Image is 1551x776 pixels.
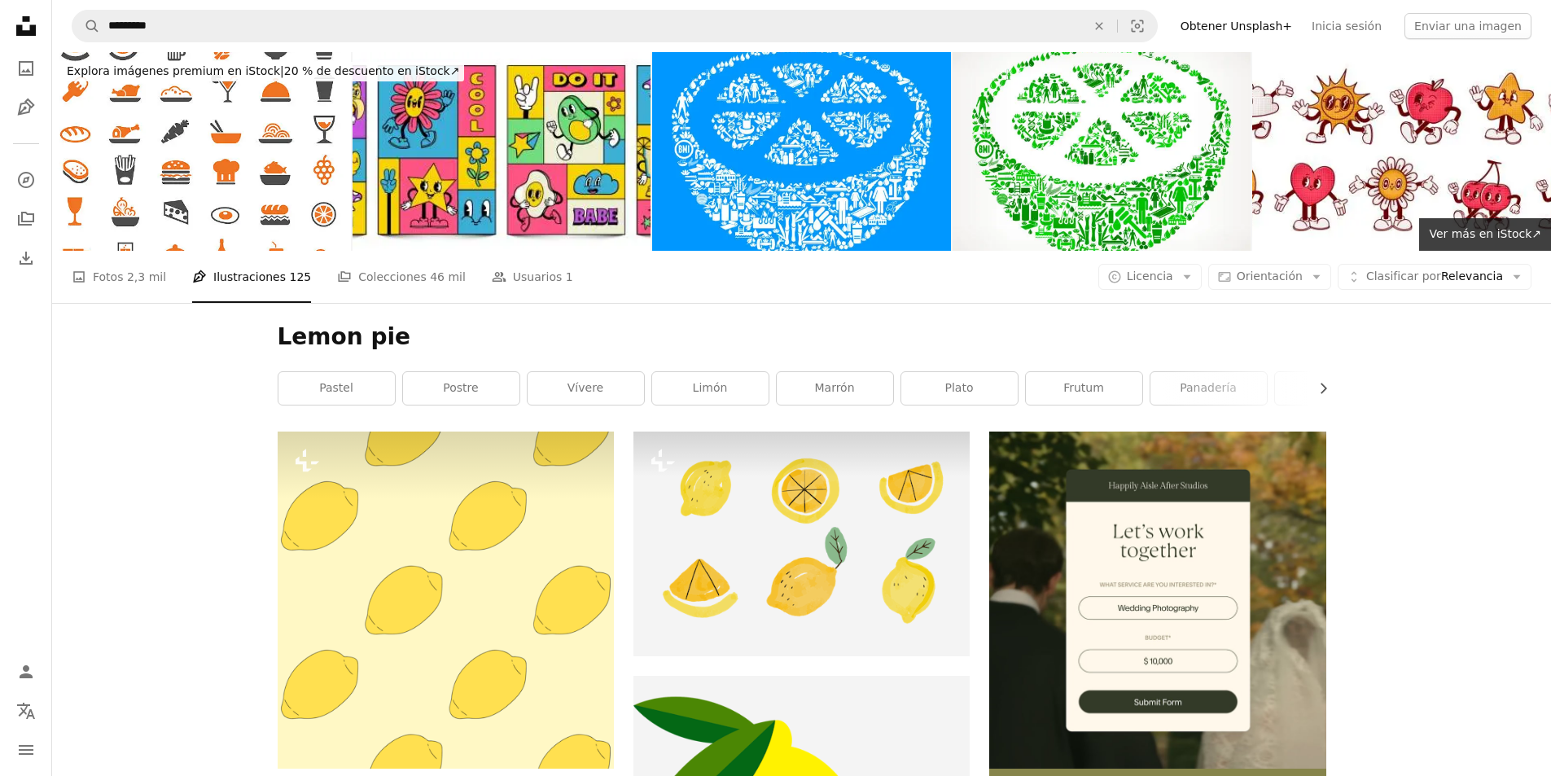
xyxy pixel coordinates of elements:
[10,734,42,766] button: Menú
[72,10,1158,42] form: Encuentra imágenes en todo el sitio
[278,432,614,768] img: premium_vector-1714492634355-6d637af845a5
[403,372,519,405] a: postre
[10,695,42,727] button: Idioma
[10,655,42,688] a: Iniciar sesión / Registrarse
[10,242,42,274] a: Historial de descargas
[1302,13,1391,39] a: Inicia sesión
[10,91,42,124] a: Ilustraciones
[1419,218,1551,251] a: Ver más en iStock↗
[52,52,474,91] a: Explora imágenes premium en iStock|20 % de descuento en iStock↗
[633,432,970,655] img: Limones de acuarela en varias formas.
[777,372,893,405] a: marrón
[52,52,351,251] img: Conjunto de iconos de comida
[1429,227,1541,240] span: Ver más en iStock ↗
[566,268,573,286] span: 1
[1127,270,1173,283] span: Licencia
[67,64,459,77] span: 20 % de descuento en iStock ↗
[1366,269,1503,285] span: Relevancia
[1338,264,1531,290] button: Clasificar porRelevancia
[652,372,769,405] a: limón
[1252,52,1551,251] img: Personaje abstracto de dibujos animados. Personajes retro de moda, sol y nube cómicos, mascota co...
[901,372,1018,405] a: plato
[633,537,970,551] a: Limones de acuarela en varias formas.
[1026,372,1142,405] a: frutum
[989,432,1325,768] img: file-1747939393036-2c53a76c450aimage
[1308,372,1326,405] button: desplazar lista a la derecha
[1098,264,1202,290] button: Licencia
[1081,11,1117,42] button: Borrar
[278,322,1326,352] h1: Lemon pie
[127,268,166,286] span: 2,3 mil
[1366,270,1441,283] span: Clasificar por
[337,251,466,303] a: Colecciones 46 mil
[1237,270,1303,283] span: Orientación
[278,593,614,607] a: Ver la foto de Owl Illustration Agency
[10,164,42,196] a: Explorar
[10,52,42,85] a: Fotos
[652,52,951,251] img: Icono de bienestar y salud naranja establecen fondo azul
[1208,264,1331,290] button: Orientación
[353,52,651,251] img: Carteles de moda en mosaico con divertidos personajes de dibujos animados locos. Fundas de garaba...
[67,64,284,77] span: Explora imágenes premium en iStock |
[430,268,466,286] span: 46 mil
[1118,11,1157,42] button: Búsqueda visual
[1275,372,1391,405] a: plantum
[492,251,573,303] a: Usuarios 1
[72,251,166,303] a: Fotos 2,3 mil
[1404,13,1531,39] button: Enviar una imagen
[528,372,644,405] a: vívere
[1150,372,1267,405] a: panadería
[953,52,1251,251] img: Icono de bienestar y salud naranja establecen patrón de fondo
[1171,13,1302,39] a: Obtener Unsplash+
[10,203,42,235] a: Colecciones
[72,11,100,42] button: Buscar en Unsplash
[278,372,395,405] a: pastel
